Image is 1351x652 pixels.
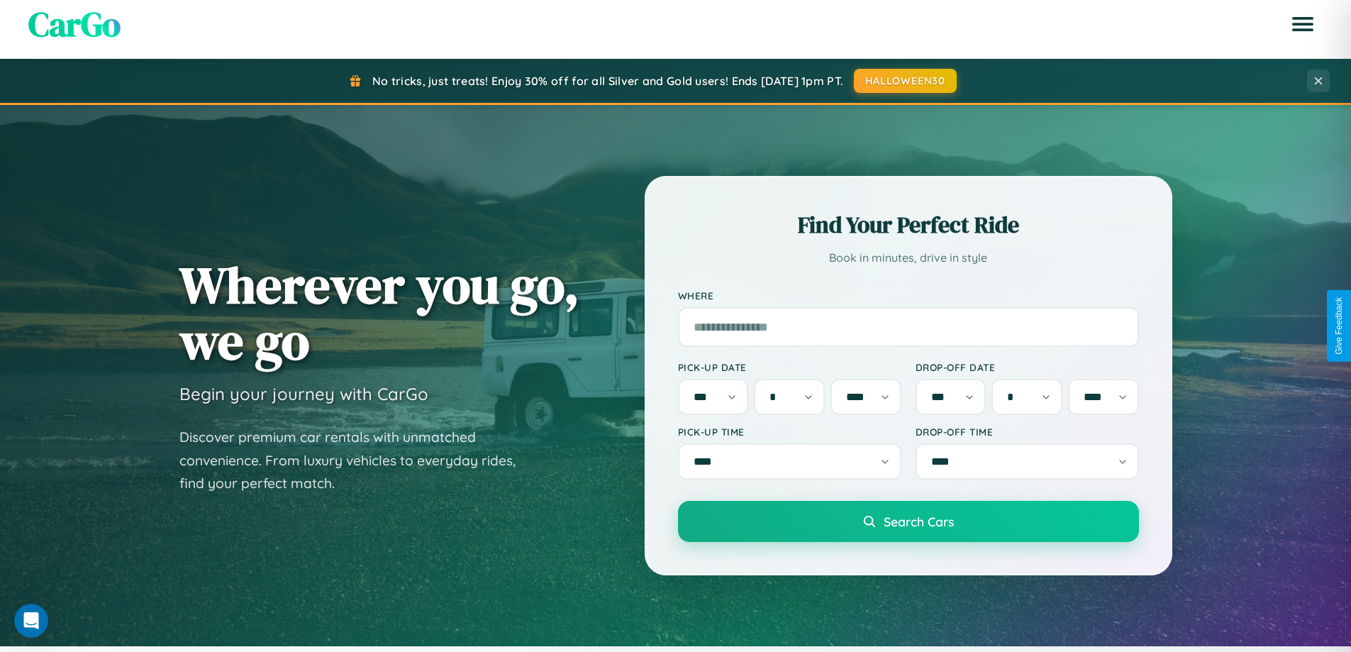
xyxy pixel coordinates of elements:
[678,361,901,373] label: Pick-up Date
[372,74,843,88] span: No tricks, just treats! Enjoy 30% off for all Silver and Gold users! Ends [DATE] 1pm PT.
[678,426,901,438] label: Pick-up Time
[28,1,121,48] span: CarGo
[678,248,1139,268] p: Book in minutes, drive in style
[678,209,1139,241] h2: Find Your Perfect Ride
[916,361,1139,373] label: Drop-off Date
[854,69,957,93] button: HALLOWEEN30
[678,501,1139,542] button: Search Cars
[179,426,534,495] p: Discover premium car rentals with unmatched convenience. From luxury vehicles to everyday rides, ...
[179,383,428,404] h3: Begin your journey with CarGo
[884,514,954,529] span: Search Cars
[179,257,579,369] h1: Wherever you go, we go
[14,604,48,638] iframe: Intercom live chat
[1283,4,1323,44] button: Open menu
[678,289,1139,302] label: Where
[916,426,1139,438] label: Drop-off Time
[1334,297,1344,355] div: Give Feedback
